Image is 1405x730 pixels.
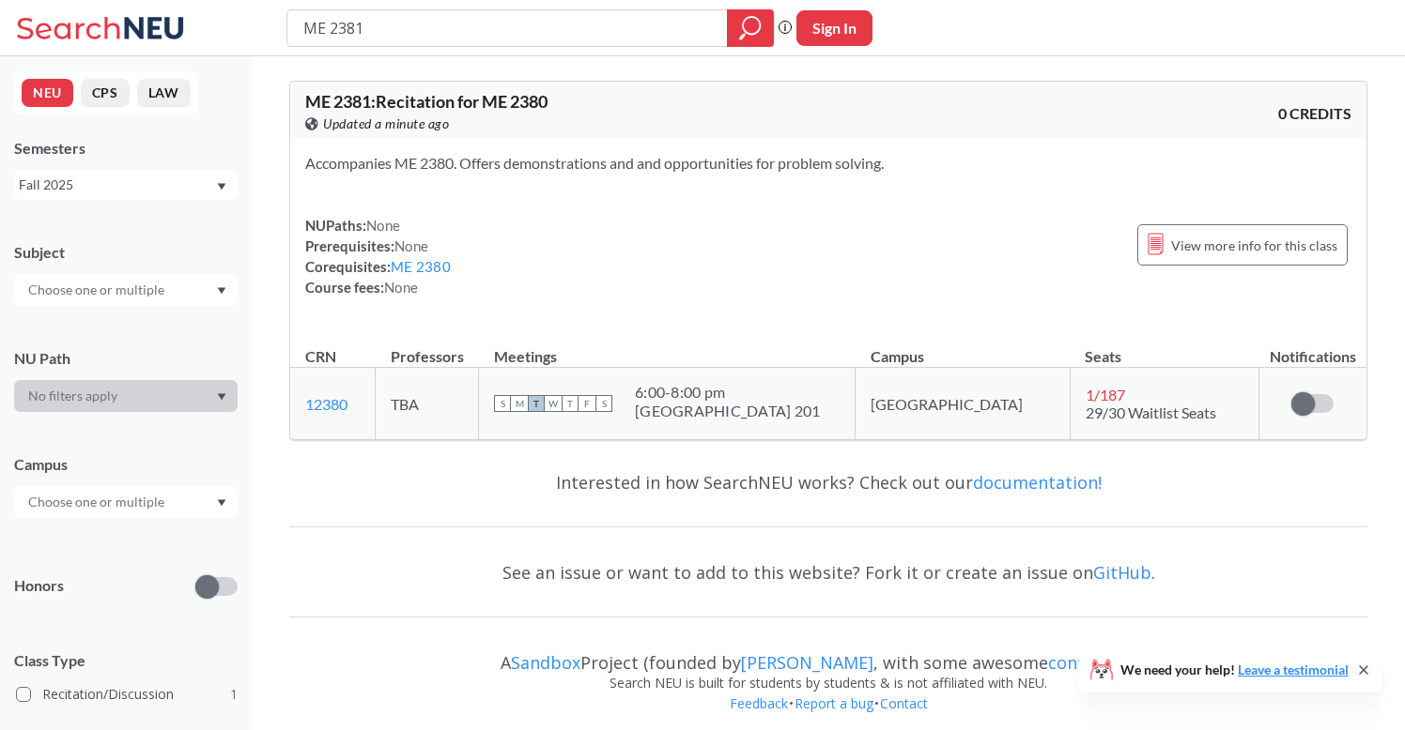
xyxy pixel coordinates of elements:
[479,327,856,368] th: Meetings
[14,348,238,369] div: NU Path
[217,287,226,295] svg: Dropdown arrow
[511,651,580,674] a: Sandbox
[14,650,238,671] span: Class Type
[579,395,595,412] span: F
[305,153,1351,174] section: Accompanies ME 2380. Offers demonstrations and and opportunities for problem solving.
[217,393,226,401] svg: Dropdown arrow
[384,279,418,296] span: None
[305,215,451,297] div: NUPaths: Prerequisites: Corequisites: Course fees:
[973,471,1102,494] a: documentation!
[14,486,238,518] div: Dropdown arrow
[22,79,73,107] button: NEU
[230,684,238,705] span: 1
[545,395,562,412] span: W
[14,138,238,159] div: Semesters
[635,402,820,420] div: [GEOGRAPHIC_DATA] 201
[376,368,479,440] td: TBA
[727,9,774,47] div: magnifying glass
[595,395,612,412] span: S
[794,694,874,712] a: Report a bug
[1086,403,1216,421] span: 29/30 Waitlist Seats
[289,635,1367,673] div: A Project (founded by , with some awesome )
[19,175,215,195] div: Fall 2025
[635,383,820,402] div: 6:00 - 8:00 pm
[729,694,789,712] a: Feedback
[137,79,191,107] button: LAW
[81,79,130,107] button: CPS
[289,673,1367,693] div: Search NEU is built for students by students & is not affiliated with NEU.
[14,242,238,263] div: Subject
[1048,651,1152,674] a: contributors
[562,395,579,412] span: T
[376,327,479,368] th: Professors
[14,380,238,412] div: Dropdown arrow
[1238,662,1349,677] a: Leave a testimonial
[494,395,511,412] span: S
[1086,386,1125,403] span: 1 / 187
[217,499,226,507] svg: Dropdown arrow
[879,694,929,712] a: Contact
[14,274,238,306] div: Dropdown arrow
[1120,663,1349,677] span: We need your help!
[16,682,238,707] label: Recitation/Discussion
[741,651,873,674] a: [PERSON_NAME]
[391,258,451,275] a: ME 2380
[323,114,449,134] span: Updated a minute ago
[289,455,1367,509] div: Interested in how SearchNEU works? Check out our
[366,217,400,234] span: None
[739,15,762,41] svg: magnifying glass
[1278,103,1351,124] span: 0 CREDITS
[14,454,238,475] div: Campus
[14,575,64,597] p: Honors
[528,395,545,412] span: T
[1258,327,1366,368] th: Notifications
[1171,234,1337,257] span: View more info for this class
[394,237,428,254] span: None
[1070,327,1258,368] th: Seats
[1093,561,1151,584] a: GitHub
[19,279,177,301] input: Choose one or multiple
[19,491,177,513] input: Choose one or multiple
[856,327,1070,368] th: Campus
[289,545,1367,600] div: See an issue or want to add to this website? Fork it or create an issue on .
[14,170,238,200] div: Fall 2025Dropdown arrow
[796,10,872,46] button: Sign In
[217,183,226,190] svg: Dropdown arrow
[856,368,1070,440] td: [GEOGRAPHIC_DATA]
[301,12,714,44] input: Class, professor, course number, "phrase"
[305,91,548,112] span: ME 2381 : Recitation for ME 2380
[305,346,336,367] div: CRN
[511,395,528,412] span: M
[305,395,347,413] a: 12380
